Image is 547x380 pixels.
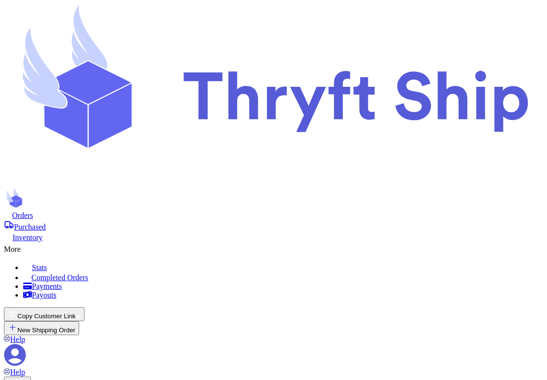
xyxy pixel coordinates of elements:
span: Help [10,335,25,343]
a: Payouts [23,291,543,299]
a: Orders [4,210,543,220]
a: Help [4,368,25,376]
button: Copy Customer Link [4,307,84,321]
div: More [4,242,543,254]
a: Purchased [4,220,543,231]
a: Completed Orders [23,272,543,282]
a: Stats [23,261,543,272]
a: Inventory [4,231,543,242]
a: Help [4,335,25,343]
span: Help [10,368,25,376]
button: New Shipping Order [4,321,79,335]
a: Payments [23,282,543,291]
